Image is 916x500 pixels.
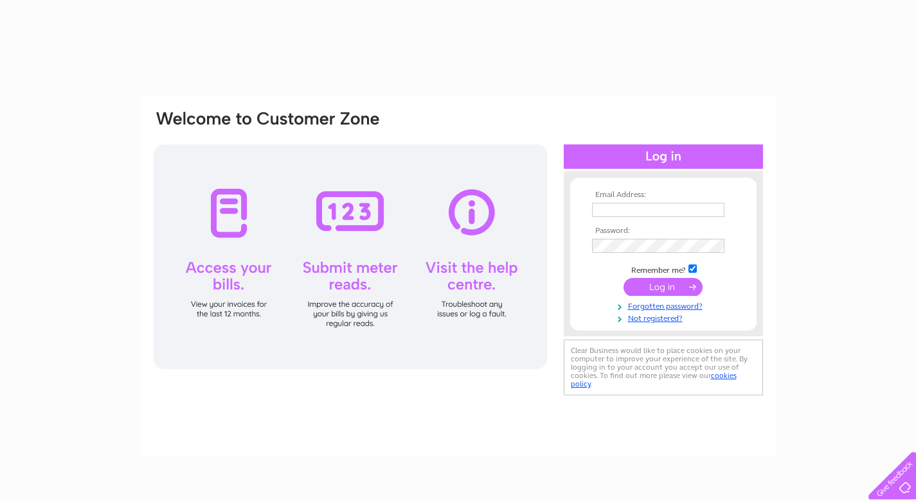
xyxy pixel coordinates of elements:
th: Password: [589,227,738,236]
a: cookies policy [571,371,737,388]
div: Clear Business would like to place cookies on your computer to improve your experience of the sit... [564,340,763,395]
th: Email Address: [589,191,738,200]
a: Forgotten password? [592,299,738,311]
a: Not registered? [592,311,738,323]
input: Submit [624,278,703,296]
td: Remember me? [589,263,738,275]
